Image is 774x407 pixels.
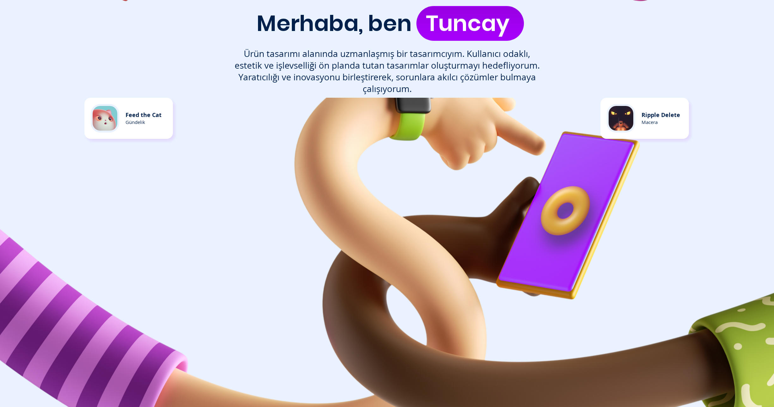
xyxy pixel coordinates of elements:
span: Ürün tasarımı alanında uzmanlaşmış bir tasarımcıyım. Kullanıcı odaklı, estetik ve işlevselliği ön... [235,48,540,95]
span: Tuncay [426,8,509,39]
span: Macera [642,119,658,125]
a: Feed the Cat [126,111,162,119]
a: Ripple Delete [642,111,680,119]
img: Feed the Cat [93,106,117,131]
img: Ripple Delete [609,106,633,131]
span: Merhaba, ben [257,8,509,39]
span: Gündelik [126,119,145,125]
